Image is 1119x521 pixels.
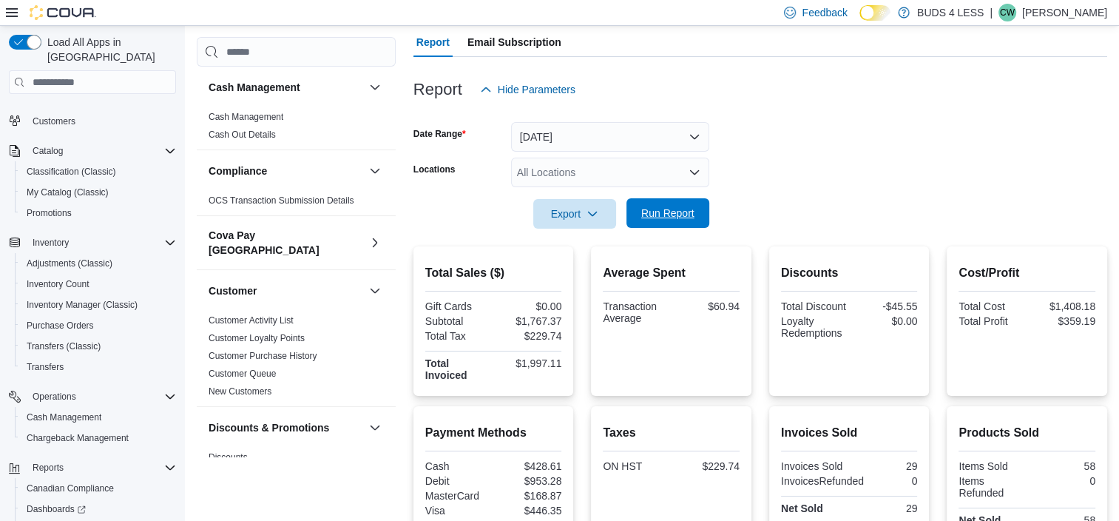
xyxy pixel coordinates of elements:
[209,283,363,298] button: Customer
[15,295,182,315] button: Inventory Manager (Classic)
[413,164,456,175] label: Locations
[15,428,182,448] button: Chargeback Management
[209,228,363,258] h3: Cova Pay [GEOGRAPHIC_DATA]
[15,499,182,520] a: Dashboards
[197,448,396,508] div: Discounts & Promotions
[27,388,82,406] button: Operations
[21,480,176,497] span: Canadian Compliance
[603,460,668,472] div: ON HST
[366,162,384,180] button: Compliance
[21,163,176,181] span: Classification (Classic)
[626,198,709,228] button: Run Report
[209,130,276,140] a: Cash Out Details
[959,300,1024,312] div: Total Cost
[209,452,248,463] a: Discounts
[209,386,271,397] span: New Customers
[27,234,176,252] span: Inventory
[209,164,267,178] h3: Compliance
[21,255,176,272] span: Adjustments (Classic)
[209,420,329,435] h3: Discounts & Promotions
[675,300,740,312] div: $60.94
[209,315,294,326] span: Customer Activity List
[781,315,846,339] div: Loyalty Redemptions
[1030,300,1095,312] div: $1,408.18
[603,300,668,324] div: Transaction Average
[33,462,64,474] span: Reports
[21,358,176,376] span: Transfers
[689,167,700,178] button: Open list of options
[209,369,276,379] a: Customer Queue
[413,81,462,98] h3: Report
[21,255,118,272] a: Adjustments (Classic)
[3,386,182,407] button: Operations
[27,207,72,219] span: Promotions
[27,299,138,311] span: Inventory Manager (Classic)
[496,300,561,312] div: $0.00
[917,4,984,21] p: BUDS 4 LESS
[852,460,917,472] div: 29
[15,203,182,223] button: Promotions
[425,490,490,502] div: MasterCard
[21,184,176,201] span: My Catalog (Classic)
[990,4,993,21] p: |
[603,424,740,442] h2: Taxes
[15,274,182,295] button: Inventory Count
[15,478,182,499] button: Canadian Compliance
[209,111,283,123] span: Cash Management
[467,27,561,57] span: Email Subscription
[1022,4,1107,21] p: [PERSON_NAME]
[27,234,75,252] button: Inventory
[1030,460,1095,472] div: 58
[641,206,694,221] span: Run Report
[33,115,75,127] span: Customers
[425,300,490,312] div: Gift Cards
[21,204,78,222] a: Promotions
[21,429,176,447] span: Chargeback Management
[21,500,176,518] span: Dashboards
[27,186,109,198] span: My Catalog (Classic)
[21,204,176,222] span: Promotions
[3,232,182,253] button: Inventory
[781,460,846,472] div: Invoices Sold
[3,457,182,478] button: Reports
[209,451,248,463] span: Discounts
[27,503,86,515] span: Dashboards
[21,409,176,426] span: Cash Management
[27,411,101,423] span: Cash Management
[870,475,917,487] div: 0
[366,78,384,96] button: Cash Management
[209,350,317,362] span: Customer Purchase History
[15,161,182,182] button: Classification (Classic)
[425,424,562,442] h2: Payment Methods
[998,4,1016,21] div: Cody Woods
[366,234,384,252] button: Cova Pay [GEOGRAPHIC_DATA]
[209,333,305,343] a: Customer Loyalty Points
[496,357,561,369] div: $1,997.11
[603,264,740,282] h2: Average Spent
[21,275,95,293] a: Inventory Count
[425,330,490,342] div: Total Tax
[496,330,561,342] div: $229.74
[425,460,490,472] div: Cash
[959,460,1024,472] div: Items Sold
[21,184,115,201] a: My Catalog (Classic)
[959,264,1095,282] h2: Cost/Profit
[1030,315,1095,327] div: $359.19
[27,361,64,373] span: Transfers
[15,336,182,357] button: Transfers (Classic)
[413,128,466,140] label: Date Range
[21,317,100,335] a: Purchase Orders
[15,407,182,428] button: Cash Management
[27,483,114,494] span: Canadian Compliance
[209,195,354,206] a: OCS Transaction Submission Details
[209,80,363,95] button: Cash Management
[21,275,176,293] span: Inventory Count
[21,358,70,376] a: Transfers
[542,199,607,229] span: Export
[416,27,450,57] span: Report
[209,315,294,326] a: Customer Activity List
[425,315,490,327] div: Subtotal
[498,82,575,97] span: Hide Parameters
